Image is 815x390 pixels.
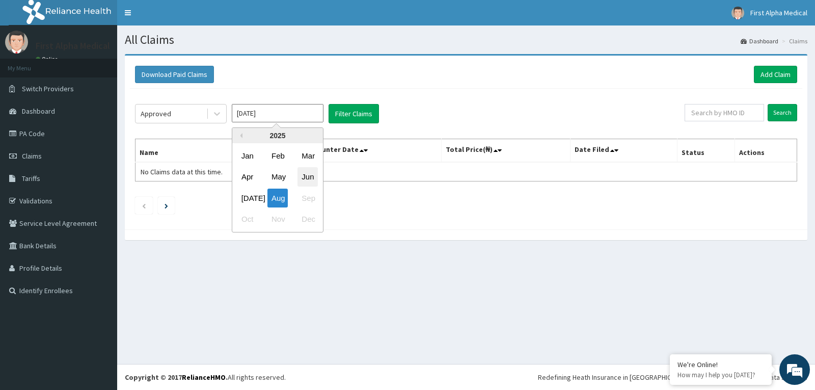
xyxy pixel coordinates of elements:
button: Download Paid Claims [135,66,214,83]
th: Status [677,139,735,163]
th: Actions [735,139,797,163]
a: Add Claim [754,66,797,83]
th: Date Filed [570,139,677,163]
div: Choose May 2025 [267,168,288,187]
span: No Claims data at this time. [141,167,223,176]
th: Name [135,139,302,163]
div: Choose January 2025 [237,146,258,165]
strong: Copyright © 2017 . [125,373,228,382]
span: First Alpha Medical [750,8,807,17]
a: Previous page [142,201,146,210]
a: Next page [165,201,168,210]
li: Claims [779,37,807,45]
div: month 2025-08 [232,145,323,230]
button: Previous Year [237,133,242,138]
div: Choose July 2025 [237,189,258,207]
div: Approved [141,109,171,119]
span: Dashboard [22,107,55,116]
div: Redefining Heath Insurance in [GEOGRAPHIC_DATA] using Telemedicine and Data Science! [538,372,807,382]
div: 2025 [232,128,323,143]
input: Search by HMO ID [685,104,765,121]
span: Tariffs [22,174,40,183]
a: RelianceHMO [182,373,226,382]
p: How may I help you today? [677,371,764,379]
input: Search [768,104,797,121]
div: Choose June 2025 [297,168,318,187]
a: Dashboard [741,37,778,45]
button: Filter Claims [329,104,379,123]
div: Choose April 2025 [237,168,258,187]
div: We're Online! [677,360,764,369]
a: Online [36,56,60,63]
h1: All Claims [125,33,807,46]
input: Select Month and Year [232,104,323,122]
p: First Alpha Medical [36,41,110,50]
span: Switch Providers [22,84,74,93]
img: User Image [731,7,744,19]
th: Total Price(₦) [441,139,570,163]
span: Claims [22,151,42,161]
div: Choose March 2025 [297,146,318,165]
footer: All rights reserved. [117,364,815,390]
img: User Image [5,31,28,54]
div: Choose August 2025 [267,189,288,207]
div: Choose February 2025 [267,146,288,165]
